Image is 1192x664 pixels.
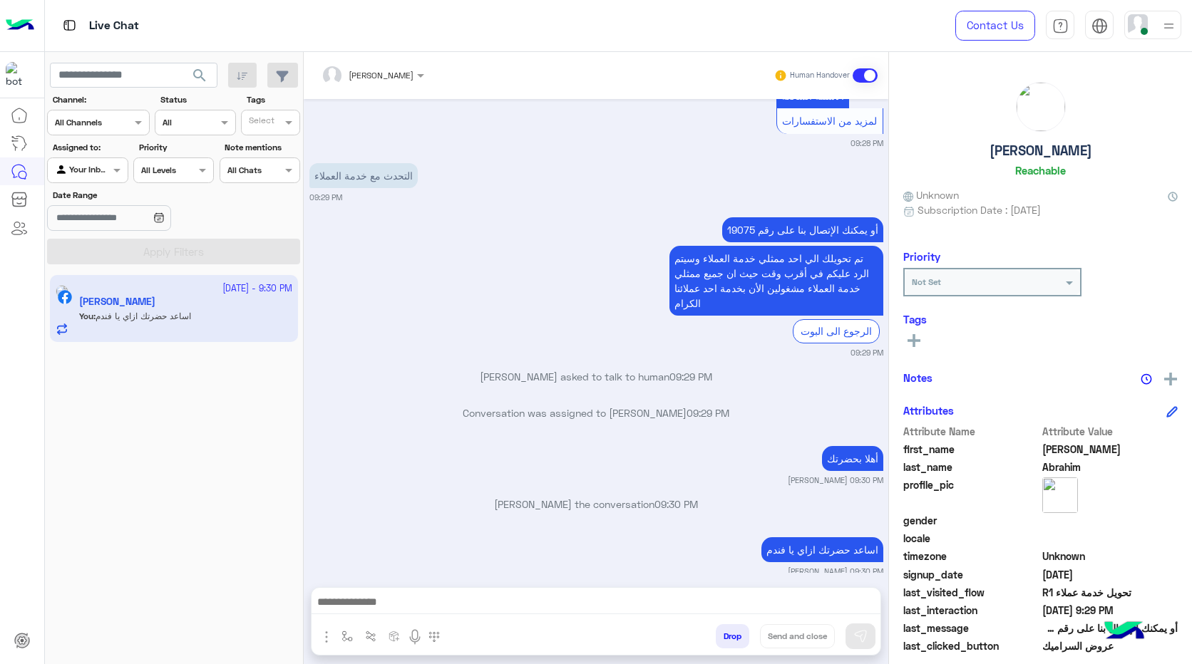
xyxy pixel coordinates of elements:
span: null [1042,531,1178,546]
img: tab [1091,18,1108,34]
small: [PERSON_NAME] 09:30 PM [788,566,883,577]
label: Date Range [53,189,212,202]
label: Tags [247,93,299,106]
label: Assigned to: [53,141,126,154]
span: 09:29 PM [669,370,712,383]
img: Trigger scenario [365,631,376,642]
button: Drop [716,624,749,648]
span: Unknown [903,187,959,202]
div: Select [247,114,274,130]
small: 09:29 PM [309,192,342,203]
span: Attribute Name [903,424,1039,439]
img: userImage [1128,14,1148,34]
img: select flow [341,631,353,642]
span: 09:29 PM [687,407,729,419]
button: create order [383,624,406,648]
p: 30/9/2025, 9:30 PM [761,537,883,562]
span: signup_date [903,567,1039,582]
span: last_message [903,621,1039,636]
a: tab [1046,11,1074,41]
img: tab [61,16,78,34]
img: make a call [428,631,440,643]
div: الرجوع الى البوت [793,319,880,343]
span: null [1042,513,1178,528]
button: Trigger scenario [359,624,383,648]
span: [PERSON_NAME] [349,70,413,81]
span: last_name [903,460,1039,474]
button: search [183,63,217,93]
span: profile_pic [903,477,1039,510]
span: last_interaction [903,603,1039,618]
img: send voice note [406,628,423,645]
button: Apply Filters [47,239,300,264]
span: 09:30 PM [654,498,698,510]
span: gender [903,513,1039,528]
img: hulul-logo.png [1099,607,1149,657]
span: Unknown [1042,549,1178,564]
a: Contact Us [955,11,1035,41]
p: Conversation was assigned to [PERSON_NAME] [309,405,883,420]
span: Subscription Date : [DATE] [918,202,1041,217]
button: Send and close [760,624,835,648]
p: [PERSON_NAME] asked to talk to human [309,369,883,384]
img: 322208621163248 [6,62,31,88]
p: 30/9/2025, 9:29 PM [669,246,883,316]
img: tab [1052,18,1069,34]
span: تحويل خدمة عملاء R1 [1042,585,1178,600]
img: picture [1042,477,1078,513]
span: timezone [903,549,1039,564]
label: Status [160,93,234,106]
span: Abrahim [1042,460,1178,474]
span: أو يمكنك الإتصال بنا على رقم 19075 [1042,621,1178,636]
img: send attachment [318,628,335,645]
h6: Reachable [1015,164,1066,177]
img: Logo [6,11,34,41]
small: 09:29 PM [851,347,883,358]
img: send message [853,629,868,643]
label: Channel: [53,93,148,106]
small: [PERSON_NAME] 09:30 PM [788,474,883,486]
img: picture [1017,83,1065,131]
p: 30/9/2025, 9:29 PM [309,163,418,188]
p: Live Chat [89,16,139,36]
span: first_name [903,442,1039,457]
img: notes [1141,373,1152,385]
span: عروض السراميك [1042,638,1178,653]
h6: Priority [903,250,940,263]
label: Note mentions [225,141,298,154]
span: 2024-05-05T05:35:19.33Z [1042,567,1178,582]
span: locale [903,531,1039,546]
small: 09:28 PM [851,138,883,149]
button: select flow [336,624,359,648]
label: Priority [139,141,212,154]
small: Human Handover [790,70,850,81]
span: 2025-09-30T18:29:31.662Z [1042,603,1178,618]
span: last_visited_flow [903,585,1039,600]
span: last_clicked_button [903,638,1039,653]
span: Attribute Value [1042,424,1178,439]
h6: Attributes [903,404,954,417]
span: لمزيد من الاستفسارات [782,115,877,127]
img: add [1164,373,1177,385]
span: Mohamed [1042,442,1178,457]
img: create order [389,631,400,642]
p: 30/9/2025, 9:30 PM [822,446,883,471]
p: [PERSON_NAME] the conversation [309,497,883,512]
img: profile [1160,17,1178,35]
h6: Tags [903,313,1178,326]
h6: Notes [903,371,932,384]
h5: [PERSON_NAME] [990,142,1092,159]
span: search [191,67,208,84]
p: 30/9/2025, 9:29 PM [722,217,883,242]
